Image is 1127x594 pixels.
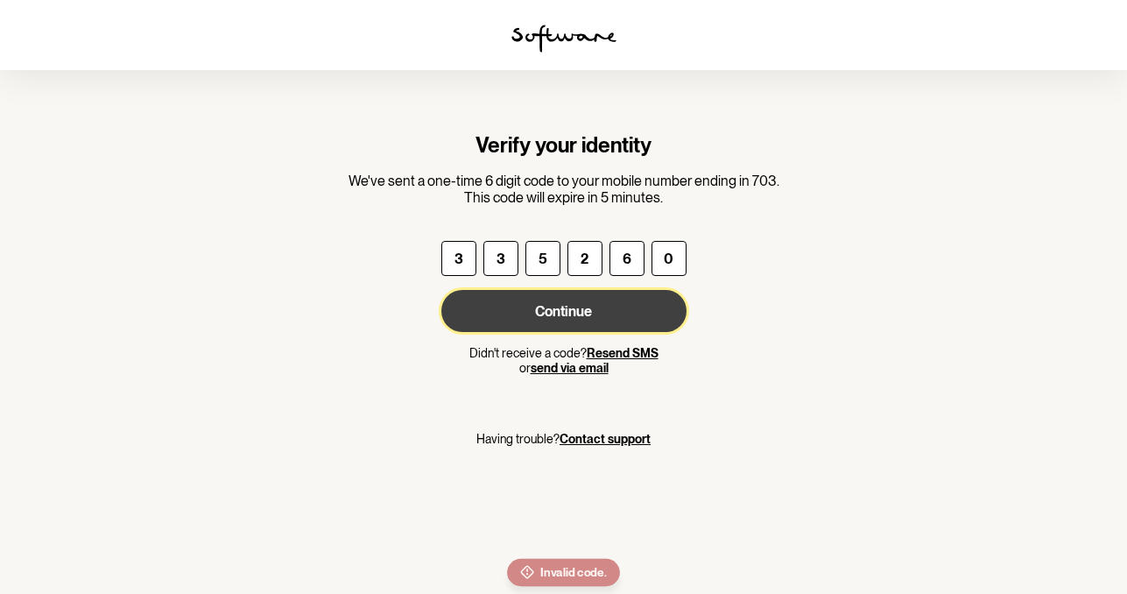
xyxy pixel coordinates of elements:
p: Didn't receive a code? [441,346,687,361]
a: Contact support [560,432,651,446]
button: send via email [531,361,609,376]
p: We've sent a one-time 6 digit code to your mobile number ending in 703. [349,173,779,189]
p: This code will expire in 5 minutes. [349,189,779,206]
button: Resend SMS [587,346,659,361]
p: Having trouble? [476,432,651,447]
p: or [441,361,687,376]
h1: Verify your identity [349,133,779,159]
button: Continue [441,290,687,332]
img: software logo [511,25,616,53]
